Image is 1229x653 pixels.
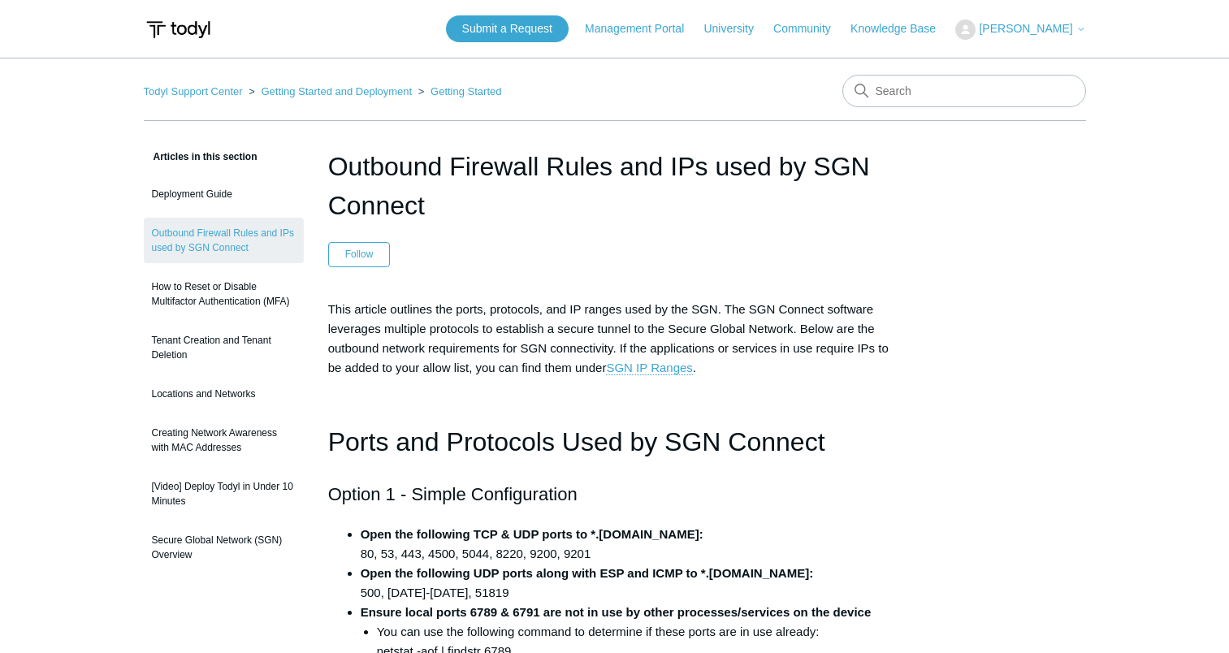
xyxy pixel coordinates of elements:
a: University [703,20,769,37]
button: Follow Article [328,242,391,266]
li: 500, [DATE]-[DATE], 51819 [361,564,902,603]
h2: Option 1 - Simple Configuration [328,480,902,508]
a: Deployment Guide [144,179,304,210]
a: Outbound Firewall Rules and IPs used by SGN Connect [144,218,304,263]
strong: Open the following TCP & UDP ports to *.[DOMAIN_NAME]: [361,527,703,541]
a: Todyl Support Center [144,85,243,97]
a: Locations and Networks [144,378,304,409]
a: Community [773,20,847,37]
strong: Open the following UDP ports along with ESP and ICMP to *.[DOMAIN_NAME]: [361,566,814,580]
a: Creating Network Awareness with MAC Addresses [144,417,304,463]
a: Knowledge Base [850,20,952,37]
a: Tenant Creation and Tenant Deletion [144,325,304,370]
button: [PERSON_NAME] [955,19,1085,40]
li: Getting Started [415,85,502,97]
input: Search [842,75,1086,107]
li: 80, 53, 443, 4500, 5044, 8220, 9200, 9201 [361,525,902,564]
span: [PERSON_NAME] [979,22,1072,35]
a: SGN IP Ranges [606,361,692,375]
li: Getting Started and Deployment [245,85,415,97]
li: Todyl Support Center [144,85,246,97]
a: Management Portal [585,20,700,37]
a: [Video] Deploy Todyl in Under 10 Minutes [144,471,304,517]
a: Secure Global Network (SGN) Overview [144,525,304,570]
img: Todyl Support Center Help Center home page [144,15,213,45]
strong: Ensure local ports 6789 & 6791 are not in use by other processes/services on the device [361,605,872,619]
h1: Outbound Firewall Rules and IPs used by SGN Connect [328,147,902,225]
a: Getting Started [431,85,501,97]
h1: Ports and Protocols Used by SGN Connect [328,422,902,463]
a: Submit a Request [446,15,569,42]
span: This article outlines the ports, protocols, and IP ranges used by the SGN. The SGN Connect softwa... [328,302,889,375]
a: Getting Started and Deployment [261,85,412,97]
span: Articles in this section [144,151,257,162]
a: How to Reset or Disable Multifactor Authentication (MFA) [144,271,304,317]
